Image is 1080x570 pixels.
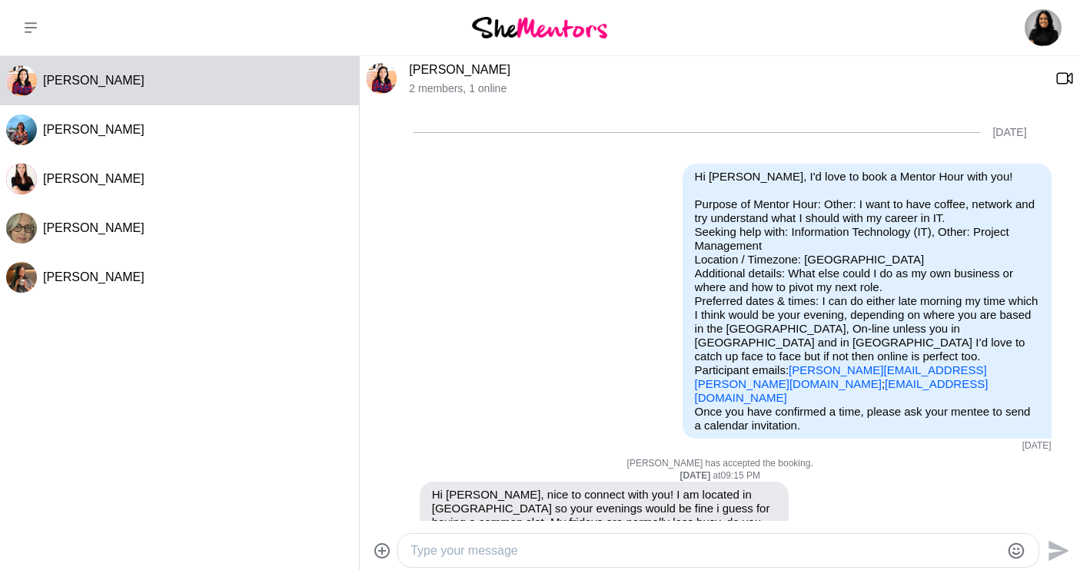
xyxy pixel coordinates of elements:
p: Purpose of Mentor Hour: Other: I want to have coffee, network and try understand what I should wi... [695,197,1039,405]
img: D [366,63,397,94]
div: Sharon Williams [6,213,37,244]
a: [EMAIL_ADDRESS][DOMAIN_NAME] [695,377,989,404]
button: Emoji picker [1007,542,1025,560]
img: A [6,262,37,293]
img: She Mentors Logo [472,17,607,38]
img: S [6,213,37,244]
img: D [6,65,37,96]
div: Philippa Horton [6,114,37,145]
div: [DATE] [992,126,1026,139]
span: [PERSON_NAME] [43,172,145,185]
a: [PERSON_NAME][EMAIL_ADDRESS][PERSON_NAME][DOMAIN_NAME] [695,363,987,390]
span: [PERSON_NAME] [43,221,145,234]
img: C [6,164,37,194]
img: P [6,114,37,145]
div: Diana Philip [6,65,37,96]
span: [PERSON_NAME] [43,123,145,136]
img: Pretti Amin [1025,9,1062,46]
div: Catherine Poffe [6,164,37,194]
textarea: Type your message [410,542,1000,560]
div: Diana Philip [366,63,397,94]
span: [PERSON_NAME] [43,74,145,87]
div: at 09:15 PM [389,470,1052,482]
p: 2 members , 1 online [409,82,1043,95]
p: Hi [PERSON_NAME], I'd love to book a Mentor Hour with you! [695,170,1039,184]
div: Amy Cunliffe [6,262,37,293]
a: [PERSON_NAME] [409,63,510,76]
p: Once you have confirmed a time, please ask your mentee to send a calendar invitation. [695,405,1039,432]
button: Send [1039,533,1074,568]
p: Hi [PERSON_NAME], nice to connect with you! I am located in [GEOGRAPHIC_DATA] so your evenings wo... [432,488,776,543]
time: 2025-09-05T01:42:52.783Z [1022,440,1052,452]
span: [PERSON_NAME] [43,270,145,283]
p: [PERSON_NAME] has accepted the booking. [389,458,1052,470]
strong: [DATE] [680,470,713,481]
